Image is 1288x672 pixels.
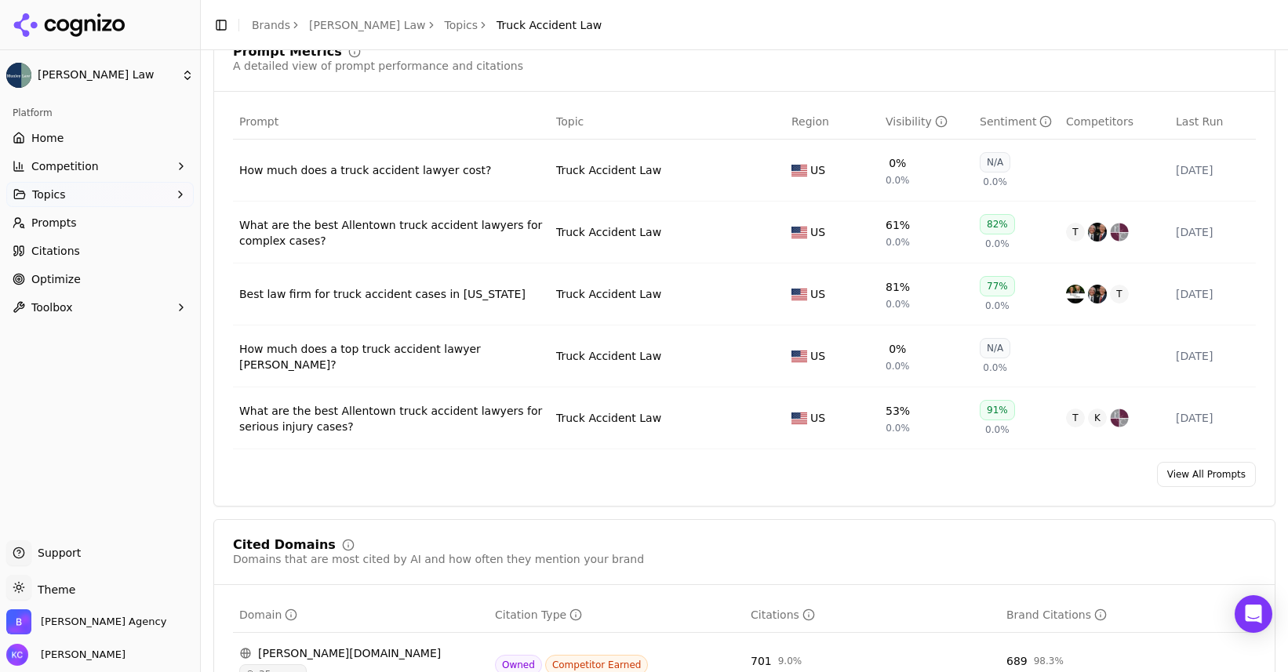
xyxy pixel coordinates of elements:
div: 77% [980,276,1015,296]
div: How much does a truck accident lawyer cost? [239,162,544,178]
img: US flag [791,351,807,362]
div: Sentiment [980,114,1052,129]
th: citationTypes [489,598,744,633]
div: N/A [980,152,1010,173]
div: 701 [751,653,772,669]
th: Last Run [1170,104,1256,140]
th: Topic [550,104,785,140]
a: Truck Accident Law [556,410,661,426]
a: Truck Accident Law [556,162,661,178]
a: [PERSON_NAME] Law [309,17,426,33]
th: Prompt [233,104,550,140]
a: Prompts [6,210,194,235]
span: 0.0% [886,174,910,187]
div: 61% [886,217,910,233]
div: 81% [886,279,910,295]
div: [DATE] [1176,224,1250,240]
button: Open organization switcher [6,609,166,634]
div: N/A [980,338,1010,358]
span: 0.0% [886,236,910,249]
div: 91% [980,400,1015,420]
span: Citations [31,243,80,259]
img: Kristine Cunningham [6,644,28,666]
a: What are the best Allentown truck accident lawyers for complex cases? [239,217,544,249]
div: [DATE] [1176,286,1250,302]
th: brandCitationCount [1000,598,1256,633]
th: domain [233,598,489,633]
div: Cited Domains [233,539,336,551]
div: 0% [889,155,906,171]
img: Bob Agency [6,609,31,634]
span: Truck Accident Law [497,17,602,33]
img: US flag [791,165,807,176]
a: Best law firm for truck accident cases in [US_STATE] [239,286,544,302]
button: Topics [6,182,194,207]
span: Region [791,114,829,129]
div: Brand Citations [1006,607,1107,623]
div: Truck Accident Law [556,348,661,364]
span: Topics [32,187,66,202]
a: Citations [6,238,194,263]
div: [DATE] [1176,348,1250,364]
span: US [810,162,825,178]
div: [DATE] [1176,162,1250,178]
a: What are the best Allentown truck accident lawyers for serious injury cases? [239,403,544,434]
a: Truck Accident Law [556,224,661,240]
img: US flag [791,412,807,424]
nav: breadcrumb [252,17,602,33]
span: Competition [31,158,99,174]
span: 0.0% [886,298,910,311]
span: 0.0% [985,300,1010,312]
th: totalCitationCount [744,598,1000,633]
div: 98.3 % [1034,655,1064,667]
div: Visibility [886,114,948,129]
span: Competitors [1066,114,1133,129]
span: Prompts [31,215,77,231]
div: Citations [751,607,815,623]
img: kline & specter [1088,285,1107,303]
a: Truck Accident Law [556,286,661,302]
span: [PERSON_NAME] Law [38,68,175,82]
img: berger and green [1066,285,1085,303]
button: Open user button [6,644,126,666]
img: Munley Law [6,63,31,88]
th: sentiment [973,104,1060,140]
span: Last Run [1176,114,1223,129]
div: Domains that are most cited by AI and how often they mention your brand [233,551,644,567]
a: View All Prompts [1157,462,1256,487]
a: How much does a top truck accident lawyer [PERSON_NAME]? [239,341,544,372]
span: T [1110,285,1129,303]
div: 9.0 % [778,655,802,667]
div: Prompt Metrics [233,45,342,58]
div: Citation Type [495,607,582,623]
span: Bob Agency [41,615,166,629]
div: 0% [889,341,906,357]
span: 0.0% [983,176,1007,188]
div: [PERSON_NAME][DOMAIN_NAME] [239,645,482,661]
span: Support [31,545,81,561]
th: Region [785,104,879,140]
span: 0.0% [985,238,1010,250]
div: A detailed view of prompt performance and citations [233,58,523,74]
span: Toolbox [31,300,73,315]
a: Brands [252,19,290,31]
span: Theme [31,583,75,596]
span: Optimize [31,271,81,287]
span: 0.0% [886,422,910,434]
div: 53% [886,403,910,419]
span: 0.0% [985,423,1010,436]
div: 82% [980,214,1015,234]
span: US [810,224,825,240]
div: Domain [239,607,297,623]
div: Data table [233,104,1256,449]
img: US flag [791,289,807,300]
div: 689 [1006,653,1028,669]
span: K [1088,409,1107,427]
span: US [810,286,825,302]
